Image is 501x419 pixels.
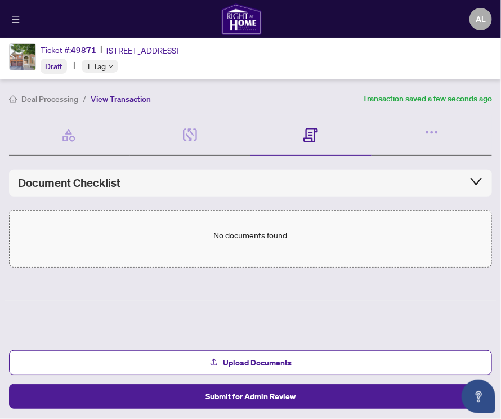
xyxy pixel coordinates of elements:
[106,44,178,56] span: [STREET_ADDRESS]
[462,380,495,413] button: Open asap
[21,94,78,104] span: Deal Processing
[214,229,288,241] p: No documents found
[363,92,492,105] article: Transaction saved a few seconds ago
[10,44,35,70] img: IMG-N12359926_1.jpg
[18,175,120,191] span: Document Checklist
[221,3,262,35] img: logo
[45,61,62,72] span: Draft
[205,387,296,405] span: Submit for Admin Review
[91,94,151,104] span: View Transaction
[9,95,17,103] span: home
[9,384,492,409] button: Submit for Admin Review
[71,45,96,55] span: 49871
[12,16,20,24] span: menu
[223,354,292,372] span: Upload Documents
[18,175,483,191] div: Document Checklist
[9,350,492,375] button: Upload Documents
[41,43,96,56] div: Ticket #:
[86,60,106,73] span: 1 Tag
[469,175,483,188] span: collapsed
[476,13,486,25] span: AL
[108,64,114,69] span: down
[83,92,86,105] li: /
